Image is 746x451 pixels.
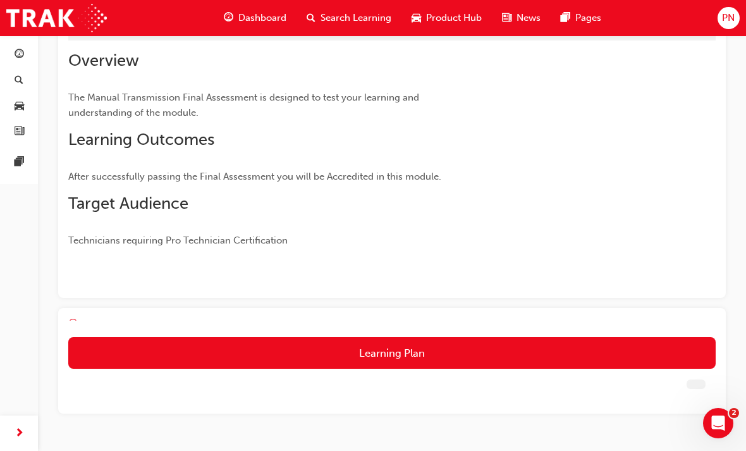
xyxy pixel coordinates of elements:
span: Overview [68,51,139,70]
a: car-iconProduct Hub [401,5,492,31]
span: The Manual Transmission Final Assessment is designed to test your learning and understanding of t... [68,92,422,118]
span: search-icon [307,10,315,26]
span: guage-icon [15,49,24,61]
a: guage-iconDashboard [214,5,297,31]
iframe: Intercom live chat [703,408,733,438]
span: Dashboard [238,11,286,25]
button: Learning Plan [68,337,716,369]
span: car-icon [15,101,24,112]
span: Search Learning [321,11,391,25]
span: PN [722,11,735,25]
span: news-icon [502,10,511,26]
span: Target Audience [68,194,188,213]
button: PN [718,7,740,29]
img: Trak [6,4,107,32]
span: pages-icon [15,157,24,168]
span: car-icon [412,10,421,26]
span: guage-icon [224,10,233,26]
span: Pages [575,11,601,25]
span: Learning Outcomes [68,130,214,149]
a: news-iconNews [492,5,551,31]
span: Technicians requiring Pro Technician Certification [68,235,288,246]
span: next-icon [15,426,24,442]
span: search-icon [15,75,23,87]
span: pages-icon [561,10,570,26]
span: 2 [729,408,739,418]
span: After successfully passing the Final Assessment you will be Accredited in this module. [68,171,441,182]
a: pages-iconPages [551,5,611,31]
span: Product Hub [426,11,482,25]
span: news-icon [15,127,24,138]
span: News [517,11,541,25]
a: search-iconSearch Learning [297,5,401,31]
